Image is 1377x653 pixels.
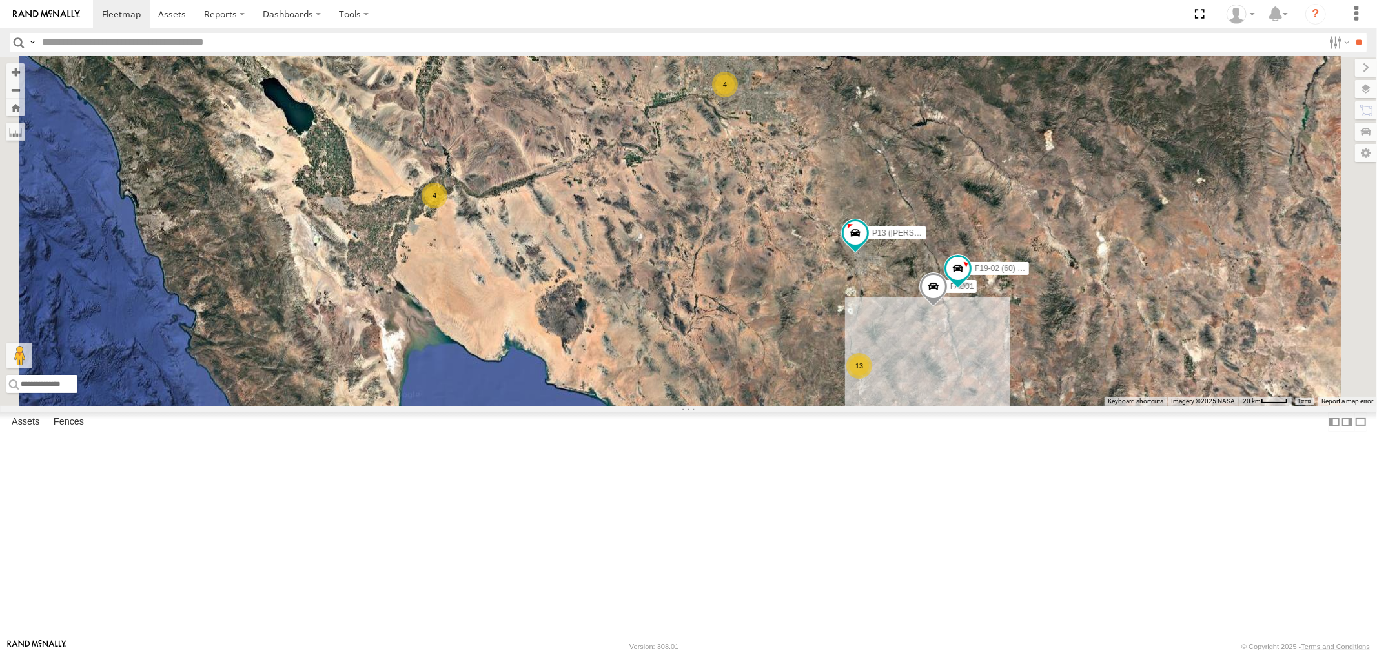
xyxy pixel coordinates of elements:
[27,33,37,52] label: Search Query
[1301,643,1370,650] a: Terms and Conditions
[846,353,872,379] div: 13
[872,228,957,237] span: P13 ([PERSON_NAME])
[47,413,90,431] label: Fences
[950,282,974,291] span: FAD01
[6,343,32,368] button: Drag Pegman onto the map to open Street View
[5,413,46,431] label: Assets
[1171,397,1235,405] span: Imagery ©2025 NASA
[1222,5,1260,24] div: Jason Ham
[712,72,738,97] div: 4
[7,640,66,653] a: Visit our Website
[1355,144,1377,162] label: Map Settings
[975,264,1086,273] span: F19-02 (60) - [PERSON_NAME]
[13,10,80,19] img: rand-logo.svg
[1241,643,1370,650] div: © Copyright 2025 -
[1328,412,1341,431] label: Dock Summary Table to the Left
[1243,397,1261,405] span: 20 km
[1354,412,1367,431] label: Hide Summary Table
[1108,397,1163,406] button: Keyboard shortcuts
[629,643,678,650] div: Version: 308.01
[1298,399,1312,404] a: Terms (opens in new tab)
[422,183,447,208] div: 4
[1239,397,1292,406] button: Map Scale: 20 km per 38 pixels
[1305,4,1326,25] i: ?
[1341,412,1354,431] label: Dock Summary Table to the Right
[1324,33,1352,52] label: Search Filter Options
[6,123,25,141] label: Measure
[6,63,25,81] button: Zoom in
[6,81,25,99] button: Zoom out
[1321,397,1373,405] a: Report a map error
[6,99,25,116] button: Zoom Home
